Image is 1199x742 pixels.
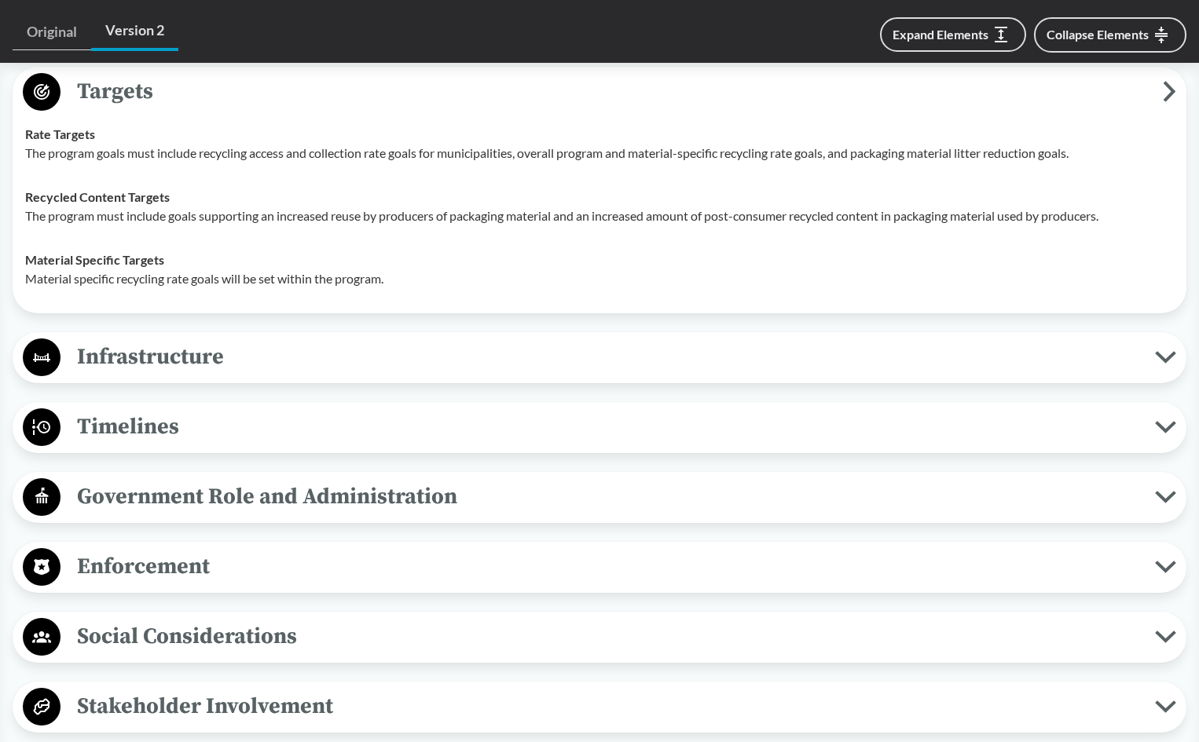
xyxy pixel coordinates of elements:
span: Stakeholder Involvement [60,689,1155,724]
button: Targets [18,72,1181,112]
p: Material specific recycling rate goals will be set within the program. [25,269,1174,288]
button: Collapse Elements [1034,17,1186,53]
span: Enforcement [60,549,1155,584]
strong: Recycled Content Targets [25,189,170,204]
span: Government Role and Administration [60,479,1155,514]
button: Expand Elements [880,17,1026,52]
a: Original [13,14,91,50]
p: The program must include goals supporting an increased reuse by producers of packaging material a... [25,207,1174,225]
button: Infrastructure [18,338,1181,378]
button: Enforcement [18,547,1181,587]
button: Social Considerations [18,617,1181,657]
span: Infrastructure [60,339,1155,375]
strong: Rate Targets [25,126,95,141]
p: The program goals must include recycling access and collection rate goals for municipalities, ove... [25,144,1174,163]
a: Version 2 [91,13,178,51]
button: Stakeholder Involvement [18,687,1181,727]
strong: Material Specific Targets [25,252,164,267]
span: Targets [60,74,1163,109]
button: Government Role and Administration [18,477,1181,517]
button: Timelines [18,408,1181,448]
span: Timelines [60,409,1155,444]
span: Social Considerations [60,619,1155,654]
